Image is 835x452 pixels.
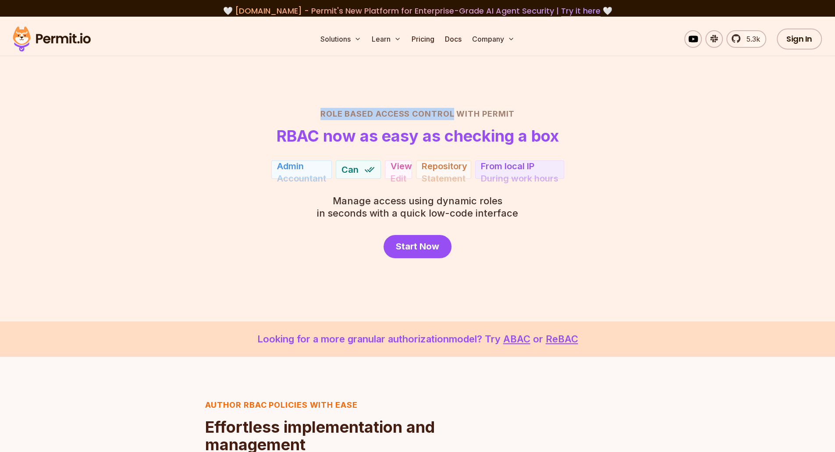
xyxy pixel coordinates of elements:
[21,5,814,17] div: 🤍 🤍
[741,34,760,44] span: 5.3k
[391,172,406,184] div: Edit
[277,127,559,145] h1: RBAC now as easy as checking a box
[441,30,465,48] a: Docs
[341,164,359,176] span: Can
[726,30,766,48] a: 5.3k
[277,160,304,172] div: Admin
[277,172,326,184] div: Accountant
[317,195,518,207] span: Manage access using dynamic roles
[469,30,518,48] button: Company
[422,172,465,184] div: Statement
[384,235,451,258] a: Start Now
[456,108,515,120] span: with Permit
[408,30,438,48] a: Pricing
[546,333,578,345] a: ReBAC
[481,160,534,172] div: From local IP
[21,332,814,346] p: Looking for a more granular authorization model? Try or
[205,399,444,411] h3: Author RBAC POLICIES with EASE
[368,30,405,48] button: Learn
[235,5,600,16] span: [DOMAIN_NAME] - Permit's New Platform for Enterprise-Grade AI Agent Security |
[396,240,439,253] span: Start Now
[422,160,467,172] div: Repository
[317,195,518,219] p: in seconds with a quick low-code interface
[111,108,725,120] h2: Role Based Access Control
[561,5,600,17] a: Try it here
[777,28,822,50] a: Sign In
[503,333,530,345] a: ABAC
[391,160,412,172] div: View
[9,24,95,54] img: Permit logo
[317,30,365,48] button: Solutions
[481,172,558,184] div: During work hours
